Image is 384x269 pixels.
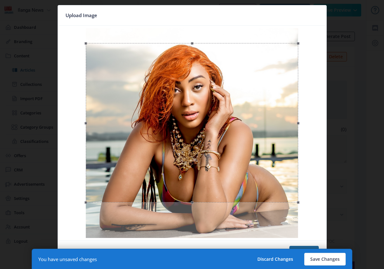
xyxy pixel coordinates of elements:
[66,246,92,259] button: Cancel
[304,253,346,266] button: Save Changes
[86,28,298,238] img: YFoVcrOPz5y6OdCTOxB1ItPjQCWmWYBTvvE4YKFUT5x0szREnwXEsCZhE4PjUiHqtPBpER8DD9IkIXSfFExoXOufFPTzTPWvz...
[251,253,299,266] button: Discard Changes
[38,256,97,262] div: You have unsaved changes
[289,246,319,259] button: Confirm
[66,10,97,20] span: Upload Image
